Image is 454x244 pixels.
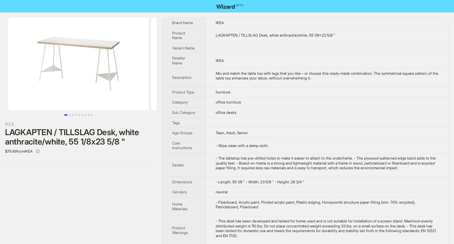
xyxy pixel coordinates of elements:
[216,180,304,184] span: - Length: 55 1/8 " - Width: 23 5/8 " - Height: 28 3/4 "
[172,226,188,235] span: Product Warnings
[216,130,248,135] span: Teen, Adult, Senior
[85,114,86,116] button: Go to slide 7
[172,120,180,125] span: Tags
[82,114,83,116] button: Go to slide 6
[172,75,192,80] span: Description
[172,202,187,211] span: Home Materials
[216,90,230,94] span: furniture
[172,20,193,25] span: Brand Name
[5,128,152,146] div: LAGKAPTEN / TILLSLAG Desk, white anthracite/white, 55 1/8x23 5/8 "
[172,90,194,94] span: Product Type
[72,114,74,116] button: Go to slide 3
[5,121,152,128] div: IKEA
[151,18,292,110] img: LAGKAPTEN / TILLSLAG Desk, white anthracite/white, 55 1/8x23 5/8 " image 2
[36,150,40,153] span: select
[172,163,184,167] span: Details
[172,141,192,150] span: Care Instructions
[75,114,77,116] button: Go to slide 4
[216,71,439,81] div: Mix and match the table top with legs that you like – or choose this ready-made combination. The ...
[216,110,236,115] span: office desks
[216,219,439,238] div: - This desk has been developed and tested for home used and is not suitable for installation of a...
[172,100,188,104] span: Category
[216,58,224,63] span: IKEA
[172,110,195,115] span: Sub Category
[216,190,228,194] span: neutral
[88,114,89,116] button: Go to slide 8
[64,114,67,116] button: Go to slide 1
[216,100,241,104] span: office furniture
[69,114,71,116] button: Go to slide 2
[172,180,192,184] span: Dimensions
[216,20,224,25] span: IKEA
[216,33,335,38] span: LAGKAPTEN / TILLSLAG Desk, white anthracite/white, 55 1/8x23 5/8 "
[172,56,185,65] span: Retailer Name
[78,114,80,116] button: Go to slide 5
[172,46,195,50] span: Variant Name
[172,190,187,194] span: Genders
[8,18,149,110] img: LAGKAPTEN / TILLSLAG Desk, white anthracite/white, 55 1/8x23 5/8 " image 1
[172,31,185,40] span: Product Name
[91,114,92,116] button: Go to slide 9
[5,146,152,156] div: $79.99 from IKEA
[172,130,193,135] span: Age Groups
[216,143,269,148] span: - Wipe clean with a damp cloth.
[216,156,439,170] div: - The tabletop has pre-drilled holes to make it easier to attach to the underframe. - The plywood...
[216,200,439,210] div: - Fiberboard, Acrylic paint, Printed acrylic paint, Plastic edging, Honeycomb structure paper fil...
